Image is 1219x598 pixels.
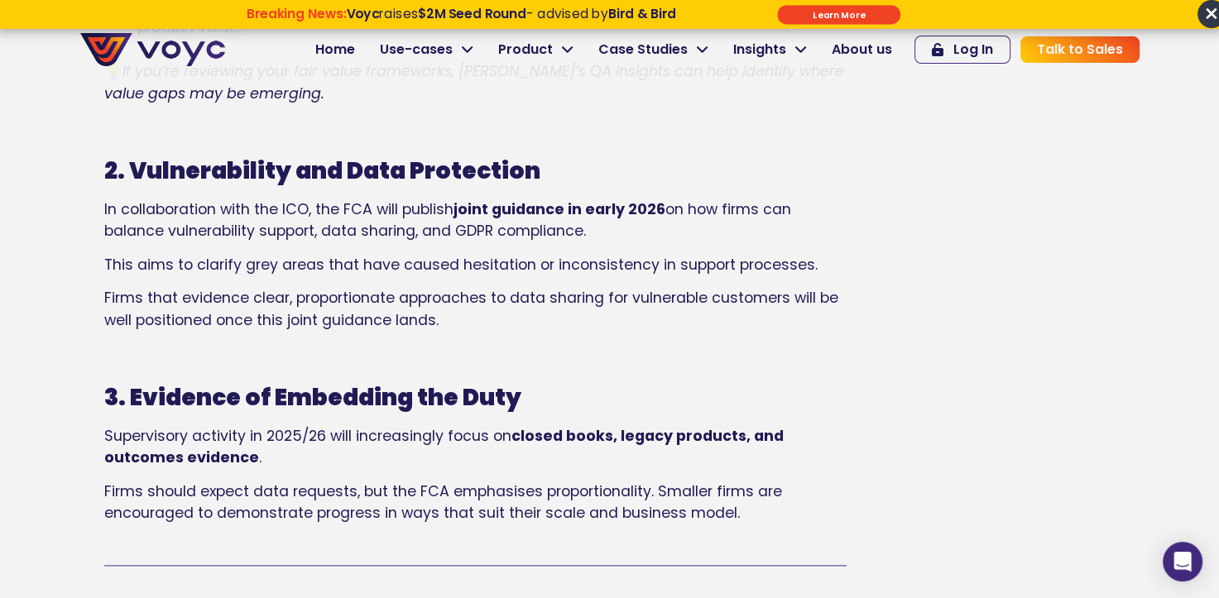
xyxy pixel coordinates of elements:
[832,40,892,60] span: About us
[104,288,838,329] span: Firms that evidence clear, proportionate approaches to data sharing for vulnerable customers will...
[418,4,526,22] strong: $2M Seed Round
[104,199,791,241] span: on how firms can balance vulnerability support, data sharing, and GDPR compliance.
[1037,43,1123,56] span: Talk to Sales
[380,40,453,60] span: Use-cases
[104,155,540,187] b: 2. Vulnerability and Data Protection
[346,4,379,22] strong: Voyc
[246,4,346,22] strong: Breaking News:
[104,481,782,523] span: Firms should expect data requests, but the FCA emphasises proportionality. Smaller firms are enco...
[1163,542,1202,581] div: Open Intercom Messenger
[819,33,905,66] a: About us
[607,4,675,22] strong: Bird & Bird
[1020,36,1140,63] a: Talk to Sales
[367,33,486,66] a: Use-cases
[498,40,553,60] span: Product
[346,4,675,22] span: raises - advised by
[914,36,1010,64] a: Log In
[259,447,262,467] span: .
[733,40,786,60] span: Insights
[454,199,665,219] b: joint guidance in early 2026
[104,426,511,446] span: Supervisory activity in 2025/26 will increasingly focus on
[303,33,367,66] a: Home
[721,33,819,66] a: Insights
[104,381,521,414] b: 3. Evidence of Embedding the Duty
[80,33,225,66] img: voyc-full-logo
[180,6,741,36] div: Breaking News: Voyc raises $2M Seed Round - advised by Bird & Bird
[104,426,784,467] b: closed books, legacy products, and outcomes evidence
[104,61,844,103] span: If you’re reviewing your fair value frameworks, [PERSON_NAME]’s QA insights can help identify whe...
[598,40,688,60] span: Case Studies
[104,199,454,219] span: In collaboration with the ICO, the FCA will publish
[315,40,355,60] span: Home
[104,255,818,275] span: This aims to clarify grey areas that have caused hesitation or inconsistency in support processes.
[777,5,900,24] div: Submit
[953,43,993,56] span: Log In
[586,33,721,66] a: Case Studies
[486,33,586,66] a: Product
